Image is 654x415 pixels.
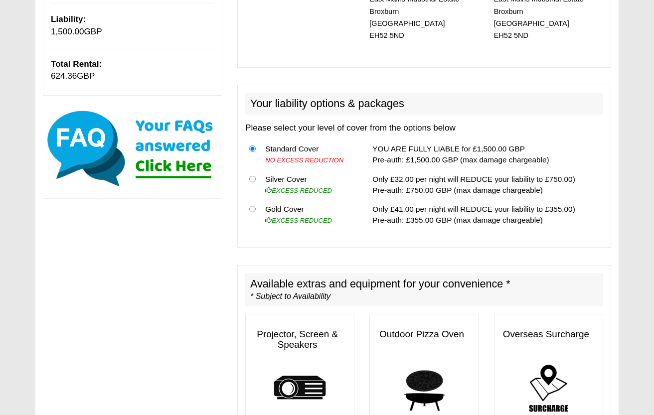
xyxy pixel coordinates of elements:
[43,109,222,188] img: Click here for our most common FAQs
[245,122,603,134] p: Please select your level of cover from the options below
[51,27,84,36] span: 1,500.00
[51,71,77,81] span: 624.36
[261,169,357,200] td: Silver Cover
[261,139,357,170] td: Standard Cover
[261,200,357,230] td: Gold Cover
[51,58,214,83] p: GBP
[265,156,343,164] i: NO EXCESS REDUCTION
[51,13,214,38] p: GBP
[51,59,102,69] b: Total Rental:
[368,200,603,230] td: Only £41.00 per night will REDUCE your liability to £355.00) Pre-auth: £355.00 GBP (max damage ch...
[368,139,603,170] td: YOU ARE FULLY LIABLE for £1,500.00 GBP Pre-auth: £1,500.00 GBP (max damage chargeable)
[246,324,354,355] h3: Projector, Screen & Speakers
[250,292,330,300] i: * Subject to Availability
[368,169,603,200] td: Only £32.00 per night will REDUCE your liability to £750.00) Pre-auth: £750.00 GBP (max damage ch...
[494,324,603,345] h3: Overseas Surcharge
[51,14,86,24] b: Liability:
[245,93,603,115] h2: Your liability options & packages
[245,273,603,307] h2: Available extras and equipment for your convenience *
[265,187,332,194] i: EXCESS REDUCED
[370,324,478,345] h3: Outdoor Pizza Oven
[265,217,332,224] i: EXCESS REDUCED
